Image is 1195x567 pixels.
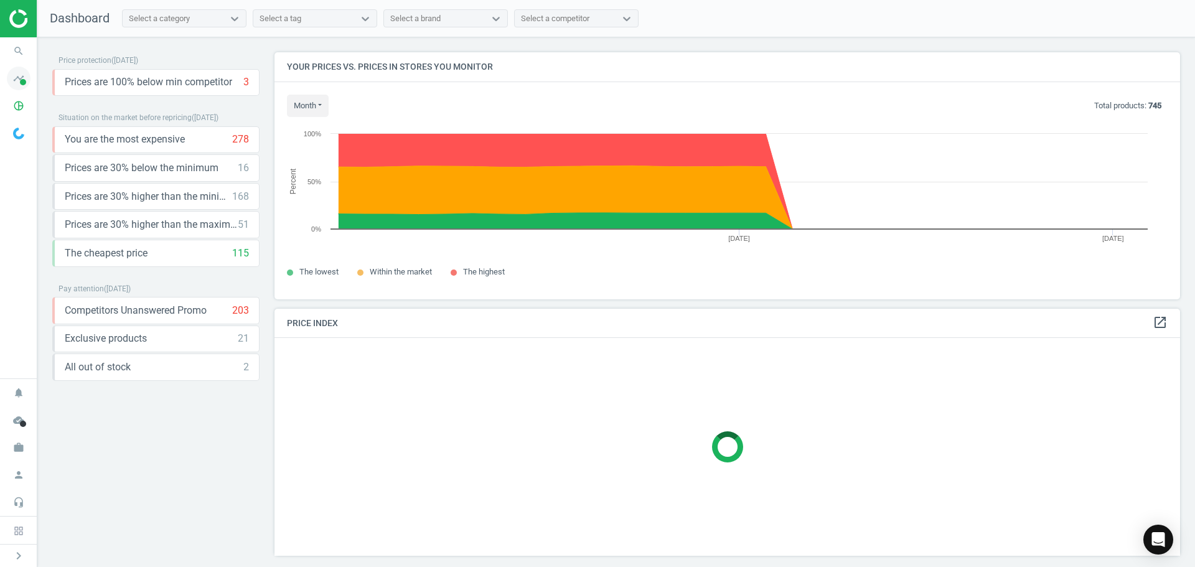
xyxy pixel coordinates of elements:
div: 278 [232,133,249,146]
div: Select a category [129,13,190,24]
i: work [7,436,30,459]
span: Prices are 30% higher than the minimum [65,190,232,204]
div: 115 [232,246,249,260]
span: All out of stock [65,360,131,374]
span: Dashboard [50,11,110,26]
span: Price protection [59,56,111,65]
div: Select a tag [260,13,301,24]
span: The cheapest price [65,246,148,260]
span: You are the most expensive [65,133,185,146]
i: cloud_done [7,408,30,432]
tspan: Percent [289,168,298,194]
span: Prices are 100% below min competitor [65,75,232,89]
h4: Your prices vs. prices in stores you monitor [274,52,1180,82]
tspan: [DATE] [1102,235,1124,242]
i: timeline [7,67,30,90]
tspan: [DATE] [728,235,750,242]
img: ajHJNr6hYgQAAAAASUVORK5CYII= [9,9,98,28]
b: 745 [1148,101,1161,110]
i: search [7,39,30,63]
div: Open Intercom Messenger [1143,525,1173,555]
span: ( [DATE] ) [104,284,131,293]
img: wGWNvw8QSZomAAAAABJRU5ErkJggg== [13,128,24,139]
h4: Price Index [274,309,1180,338]
a: open_in_new [1153,315,1168,331]
span: Situation on the market before repricing [59,113,192,122]
span: Pay attention [59,284,104,293]
span: ( [DATE] ) [111,56,138,65]
span: ( [DATE] ) [192,113,218,122]
i: person [7,463,30,487]
span: Prices are 30% higher than the maximal [65,218,238,232]
span: Competitors Unanswered Promo [65,304,207,317]
span: Prices are 30% below the minimum [65,161,218,175]
div: 2 [243,360,249,374]
div: 16 [238,161,249,175]
div: 3 [243,75,249,89]
button: chevron_right [3,548,34,564]
i: open_in_new [1153,315,1168,330]
div: Select a brand [390,13,441,24]
span: Within the market [370,267,432,276]
div: 168 [232,190,249,204]
div: 51 [238,218,249,232]
i: notifications [7,381,30,405]
span: The lowest [299,267,339,276]
span: The highest [463,267,505,276]
text: 50% [307,178,321,185]
p: Total products: [1094,100,1161,111]
div: 203 [232,304,249,317]
text: 100% [304,130,321,138]
div: 21 [238,332,249,345]
i: headset_mic [7,490,30,514]
span: Exclusive products [65,332,147,345]
i: pie_chart_outlined [7,94,30,118]
div: Select a competitor [521,13,589,24]
button: month [287,95,329,117]
i: chevron_right [11,548,26,563]
text: 0% [311,225,321,233]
